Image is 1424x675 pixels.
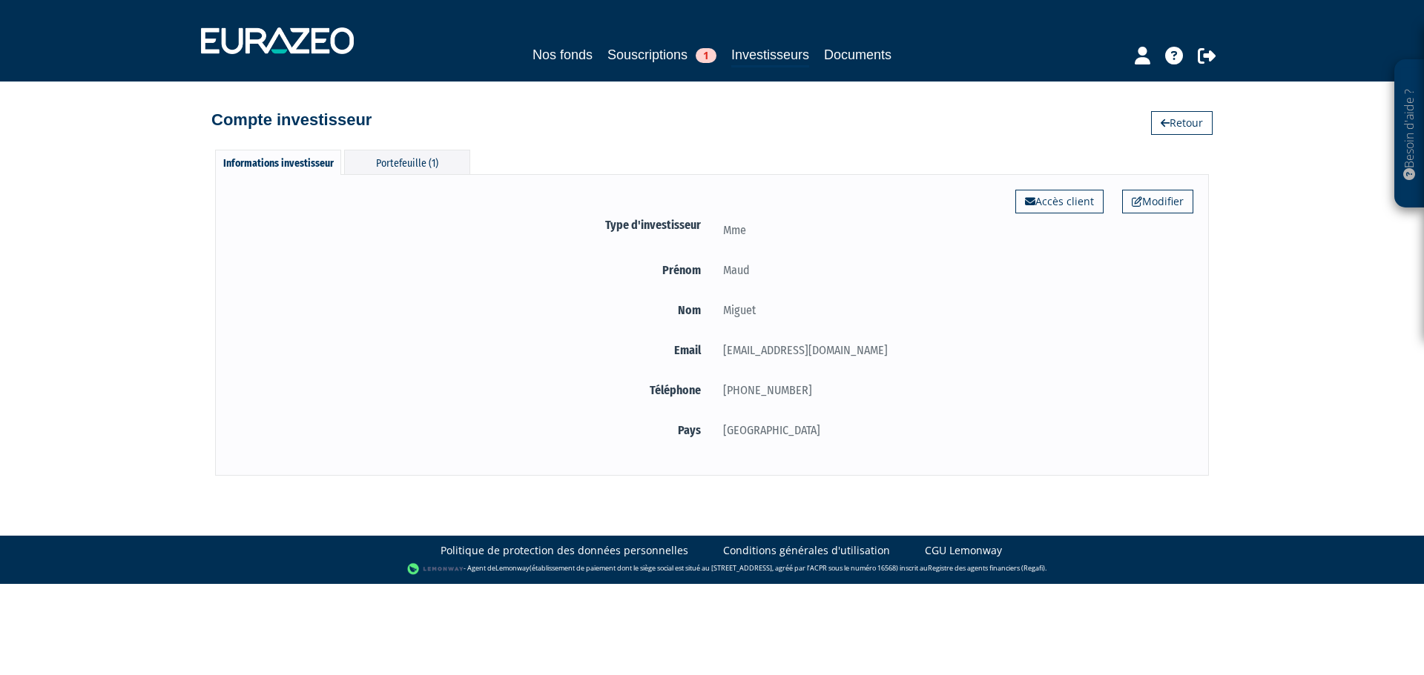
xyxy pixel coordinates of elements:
a: Investisseurs [731,44,809,67]
div: - Agent de (établissement de paiement dont le siège social est situé au [STREET_ADDRESS], agréé p... [15,562,1409,576]
label: Type d'investisseur [231,216,712,234]
a: Nos fonds [533,44,593,65]
h4: Compte investisseur [211,111,372,129]
a: Accès client [1015,190,1104,213]
a: Conditions générales d'utilisation [723,543,890,558]
div: Miguet [712,301,1193,319]
div: Portefeuille (1) [344,150,470,174]
a: Lemonway [495,564,530,573]
div: Informations investisseur [215,150,341,175]
label: Téléphone [231,381,712,399]
div: Mme [712,221,1193,239]
div: [GEOGRAPHIC_DATA] [712,421,1193,439]
a: Retour [1151,111,1213,135]
label: Prénom [231,261,712,279]
img: 1732889491-logotype_eurazeo_blanc_rvb.png [201,27,354,54]
label: Nom [231,301,712,319]
a: Documents [824,44,891,65]
img: logo-lemonway.png [407,562,464,576]
a: Registre des agents financiers (Regafi) [928,564,1045,573]
a: Modifier [1122,190,1193,213]
div: [PHONE_NUMBER] [712,381,1193,399]
a: Souscriptions1 [607,44,716,65]
a: Politique de protection des données personnelles [441,543,688,558]
span: 1 [696,48,716,63]
label: Pays [231,421,712,439]
div: Maud [712,261,1193,279]
a: CGU Lemonway [925,543,1002,558]
div: [EMAIL_ADDRESS][DOMAIN_NAME] [712,341,1193,359]
p: Besoin d'aide ? [1401,67,1418,201]
label: Email [231,341,712,359]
